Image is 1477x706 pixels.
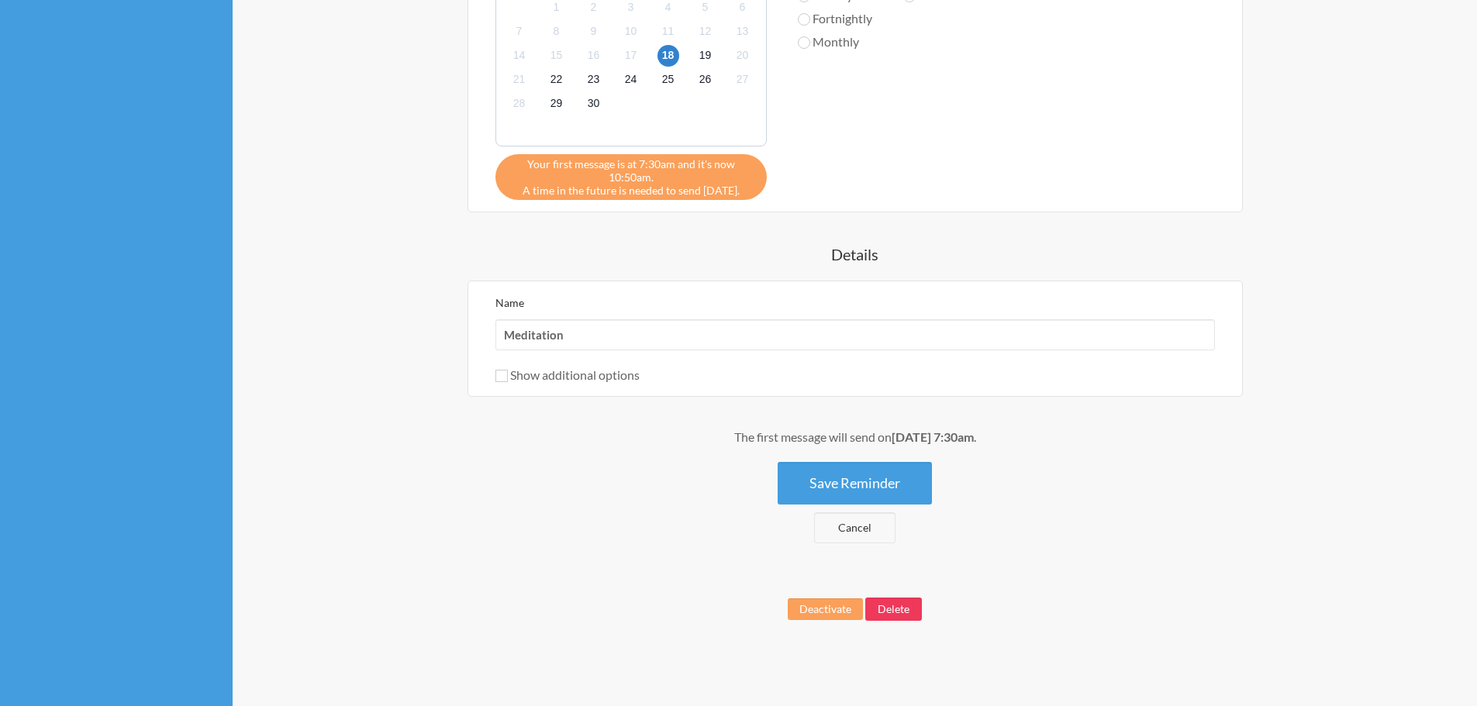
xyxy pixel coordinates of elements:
[507,157,755,184] span: Your first message is at 7:30am and it's now 10:50am.
[495,154,767,200] div: A time in the future is needed to send [DATE].
[798,9,872,28] label: Fortnightly
[390,428,1320,446] div: The first message will send on .
[509,93,530,115] span: Tuesday, October 28, 2025
[695,69,716,91] span: Sunday, October 26, 2025
[788,598,863,620] button: Deactivate
[583,69,605,91] span: Thursday, October 23, 2025
[546,93,568,115] span: Wednesday, October 29, 2025
[509,69,530,91] span: Tuesday, October 21, 2025
[778,462,932,505] button: Save Reminder
[695,20,716,42] span: Sunday, October 12, 2025
[620,69,642,91] span: Friday, October 24, 2025
[583,45,605,67] span: Thursday, October 16, 2025
[495,367,640,382] label: Show additional options
[620,20,642,42] span: Friday, October 10, 2025
[546,20,568,42] span: Wednesday, October 8, 2025
[495,296,524,309] label: Name
[798,13,810,26] input: Fortnightly
[657,45,679,67] span: Saturday, October 18, 2025
[583,93,605,115] span: Thursday, October 30, 2025
[657,20,679,42] span: Saturday, October 11, 2025
[732,20,754,42] span: Monday, October 13, 2025
[798,33,872,51] label: Monthly
[732,69,754,91] span: Monday, October 27, 2025
[657,69,679,91] span: Saturday, October 25, 2025
[620,45,642,67] span: Friday, October 17, 2025
[892,429,974,444] strong: [DATE] 7:30am
[509,20,530,42] span: Tuesday, October 7, 2025
[546,45,568,67] span: Wednesday, October 15, 2025
[390,243,1320,265] h4: Details
[495,319,1215,350] input: We suggest a 2 to 4 word name
[495,370,508,382] input: Show additional options
[546,69,568,91] span: Wednesday, October 22, 2025
[509,45,530,67] span: Tuesday, October 14, 2025
[695,45,716,67] span: Sunday, October 19, 2025
[798,36,810,49] input: Monthly
[865,598,922,621] button: Delete
[814,512,896,543] a: Cancel
[732,45,754,67] span: Monday, October 20, 2025
[583,20,605,42] span: Thursday, October 9, 2025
